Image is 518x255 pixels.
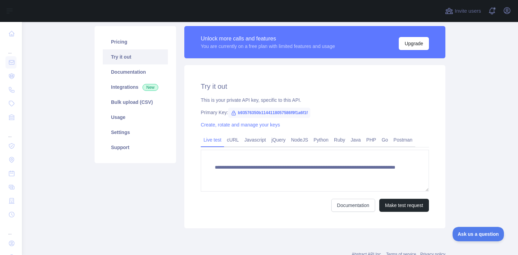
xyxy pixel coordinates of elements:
[453,227,504,241] iframe: Toggle Customer Support
[444,5,482,16] button: Invite users
[201,109,429,116] div: Primary Key:
[269,134,288,145] a: jQuery
[331,199,375,212] a: Documentation
[5,41,16,55] div: ...
[391,134,415,145] a: Postman
[143,84,158,91] span: New
[242,134,269,145] a: Javascript
[103,110,168,125] a: Usage
[455,7,481,15] span: Invite users
[201,122,280,127] a: Create, rotate and manage your keys
[103,140,168,155] a: Support
[103,80,168,95] a: Integrations New
[201,82,429,91] h2: Try it out
[379,134,391,145] a: Go
[201,35,335,43] div: Unlock more calls and features
[5,125,16,138] div: ...
[103,34,168,49] a: Pricing
[311,134,331,145] a: Python
[224,134,242,145] a: cURL
[228,108,310,118] span: b93576350b1144118057586f9f1a6f1f
[103,95,168,110] a: Bulk upload (CSV)
[5,222,16,236] div: ...
[103,49,168,64] a: Try it out
[103,64,168,80] a: Documentation
[363,134,379,145] a: PHP
[103,125,168,140] a: Settings
[201,134,224,145] a: Live test
[201,43,335,50] div: You are currently on a free plan with limited features and usage
[399,37,429,50] button: Upgrade
[288,134,311,145] a: NodeJS
[201,97,429,104] div: This is your private API key, specific to this API.
[348,134,364,145] a: Java
[331,134,348,145] a: Ruby
[379,199,429,212] button: Make test request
